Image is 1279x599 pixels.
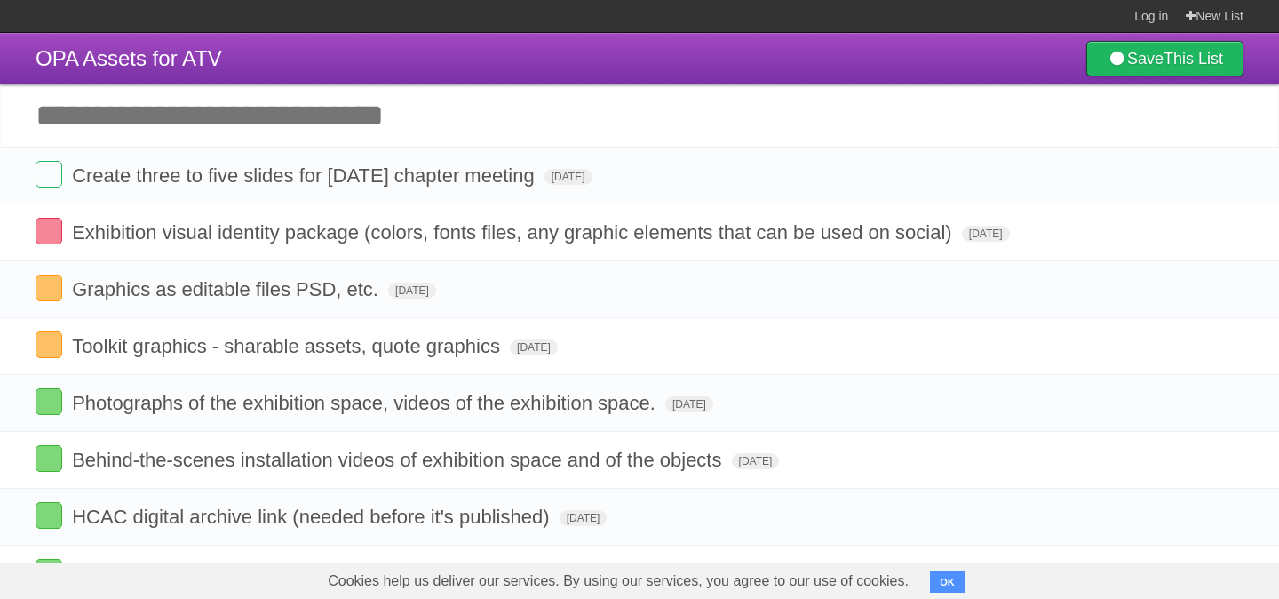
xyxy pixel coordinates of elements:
[36,46,222,70] span: OPA Assets for ATV
[36,161,62,188] label: Done
[36,275,62,301] label: Done
[36,388,62,415] label: Done
[36,218,62,244] label: Done
[310,563,926,599] span: Cookies help us deliver our services. By using our services, you agree to our use of cookies.
[544,169,592,185] span: [DATE]
[930,571,965,593] button: OK
[72,278,383,300] span: Graphics as editable files PSD, etc.
[962,226,1010,242] span: [DATE]
[510,339,558,355] span: [DATE]
[36,559,62,586] label: Done
[72,164,539,187] span: Create three to five slides for [DATE] chapter meeting
[72,221,957,244] span: Exhibition visual identity package (colors, fonts files, any graphic elements that can be used on...
[1086,41,1243,76] a: SaveThis List
[72,335,504,357] span: Toolkit graphics - sharable assets, quote graphics
[388,283,436,299] span: [DATE]
[1164,50,1223,68] b: This List
[36,331,62,358] label: Done
[36,445,62,472] label: Done
[72,506,553,528] span: HCAC digital archive link (needed before it's published)
[665,396,713,412] span: [DATE]
[732,453,780,469] span: [DATE]
[36,502,62,529] label: Done
[72,392,660,414] span: Photographs of the exhibition space, videos of the exhibition space.
[560,510,608,526] span: [DATE]
[72,449,726,471] span: Behind-the-scenes installation videos of exhibition space and of the objects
